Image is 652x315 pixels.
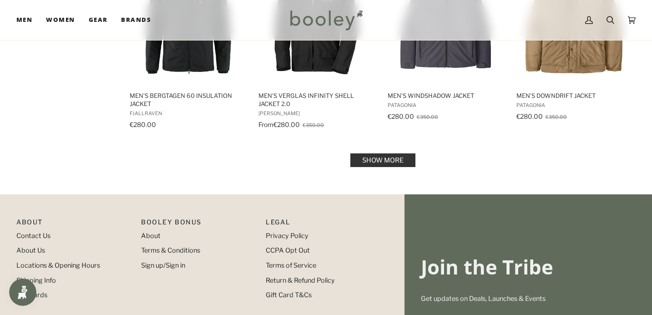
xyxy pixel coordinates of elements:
a: Return & Refund Policy [266,276,335,285]
span: €350.00 [546,114,567,120]
h3: Join the Tribe [421,254,636,279]
span: [PERSON_NAME] [258,110,374,117]
p: Get updates on Deals, Launches & Events [421,294,636,304]
span: Women [46,15,75,25]
a: Privacy Policy [266,232,308,240]
span: €280.00 [130,121,156,128]
span: Patagonia [388,102,504,108]
iframe: Button to open loyalty program pop-up [9,279,36,306]
span: €350.00 [303,122,324,128]
span: Brands [121,15,151,25]
span: Men's Verglas Infinity Shell Jacket 2.0 [258,91,374,108]
span: Men's Windshadow Jacket [388,91,504,100]
span: €280.00 [516,112,543,120]
a: Terms of Service [266,261,316,269]
a: Show more [350,153,415,167]
a: Sign up/Sign in [141,261,185,269]
span: Men [16,15,32,25]
div: Pagination [130,156,636,164]
span: Men's Bergtagen 60 Insulation Jacket [130,91,246,108]
span: €280.00 [388,112,414,120]
img: Booley [286,7,366,33]
span: Patagonia [516,102,632,108]
p: Pipeline_Footer Sub [266,217,381,231]
p: Pipeline_Footer Main [16,217,132,231]
a: Locations & Opening Hours [16,261,100,269]
span: Fjallraven [130,110,246,117]
a: About Us [16,246,45,254]
a: Gift Card T&Cs [266,291,312,299]
span: Gear [89,15,108,25]
a: Contact Us [16,232,51,240]
span: €280.00 [273,121,300,128]
a: Shipping Info [16,276,56,285]
a: Terms & Conditions [141,246,200,254]
p: Booley Bonus [141,217,257,231]
span: From [258,121,273,128]
span: Men's Downdrift Jacket [516,91,632,100]
a: About [141,232,161,240]
a: CCPA Opt Out [266,246,310,254]
span: €350.00 [417,114,438,120]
